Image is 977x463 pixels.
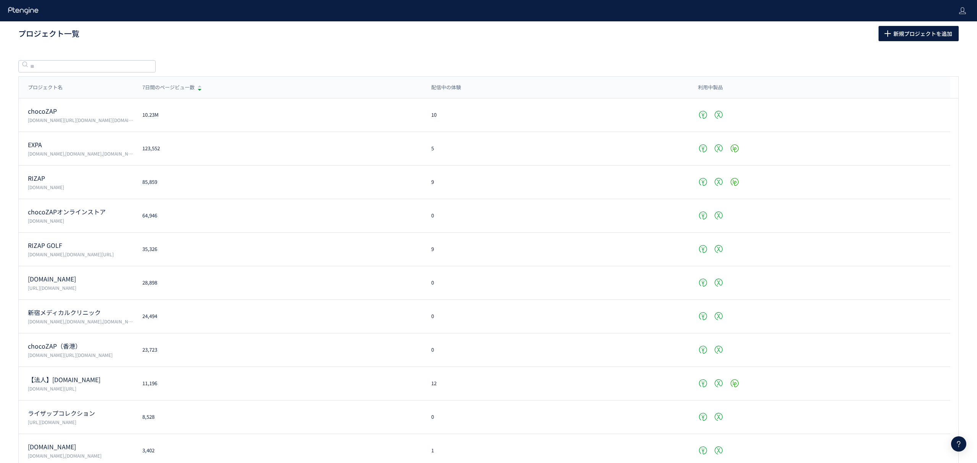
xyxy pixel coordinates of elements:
[698,84,723,91] span: 利用中製品
[431,84,461,91] span: 配信中の体験
[133,380,422,387] div: 11,196
[28,352,133,358] p: chocozap-hk.com/,chocozaphk.gymmasteronline.com/
[28,275,133,283] p: medical.chocozap.jp
[422,145,688,152] div: 5
[133,246,422,253] div: 35,326
[133,279,422,286] div: 28,898
[422,413,688,421] div: 0
[28,385,133,392] p: www.rizap.jp/lp/corp/healthseminar/
[28,308,133,317] p: 新宿メディカルクリニック
[28,442,133,451] p: rizap-english.jp
[422,346,688,354] div: 0
[28,342,133,350] p: chocoZAP（香港）
[422,447,688,454] div: 1
[28,375,133,384] p: 【法人】rizap.jp
[422,313,688,320] div: 0
[28,419,133,425] p: https://shop.rizap.jp/
[422,111,688,119] div: 10
[422,279,688,286] div: 0
[133,313,422,320] div: 24,494
[28,318,133,325] p: shinjuku3chome-medical.jp,shinjuku3-mc.reserve.ne.jp,www.shinjukumc.com/,shinjukumc.net/,smc-glp1...
[133,145,422,152] div: 123,552
[893,26,952,41] span: 新規プロジェクトを追加
[28,107,133,116] p: chocoZAP
[28,140,133,149] p: EXPA
[133,212,422,219] div: 64,946
[28,174,133,183] p: RIZAP
[28,409,133,418] p: ライザップコレクション
[28,452,133,459] p: www.rizap-english.jp,blackboard60s.com
[422,212,688,219] div: 0
[28,241,133,250] p: RIZAP GOLF
[133,346,422,354] div: 23,723
[28,251,133,257] p: www.rizap-golf.jp,rizap-golf.ns-test.work/lp/3anniversary-cp/
[133,178,422,186] div: 85,859
[28,150,133,157] p: vivana.jp,expa-official.jp,reserve-expa.jp
[133,447,422,454] div: 3,402
[879,26,959,41] button: 新規プロジェクトを追加
[28,184,133,190] p: www.rizap.jp
[18,28,862,39] h1: プロジェクト一覧
[28,285,133,291] p: https://medical.chocozap.jp
[133,111,422,119] div: 10.23M
[142,84,195,91] span: 7日間のページビュー数
[28,217,133,224] p: chocozap.shop
[422,178,688,186] div: 9
[28,117,133,123] p: chocozap.jp/,zap-id.jp/,web.my-zap.jp/,liff.campaign.chocozap.sumiyoku.jp/
[28,207,133,216] p: chocoZAPオンラインストア
[422,380,688,387] div: 12
[133,413,422,421] div: 8,528
[28,84,63,91] span: プロジェクト名
[422,246,688,253] div: 9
